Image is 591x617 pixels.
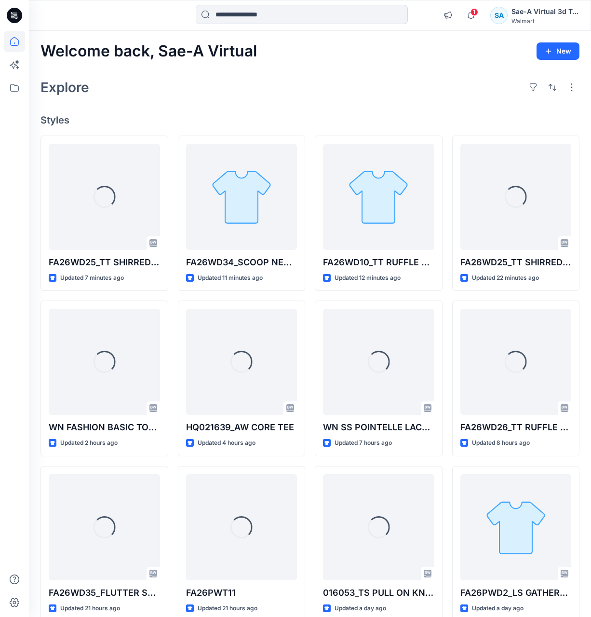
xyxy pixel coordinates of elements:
p: Updated 4 hours ago [198,438,255,448]
p: FA26WD34_SCOOP NECK MIDI DRESS [186,256,297,269]
a: FA26WD34_SCOOP NECK MIDI DRESS [186,144,297,250]
p: Updated 8 hours ago [472,438,530,448]
p: Updated 22 minutes ago [472,273,539,283]
p: FA26WD26_TT RUFFLE SLEVELESS MIDI DRESS [460,421,572,434]
p: WN FASHION BASIC TOP 2 [49,421,160,434]
p: 016053_TS PULL ON KNIT SHORT [323,586,434,600]
p: FA26WD25_TT SHIRRED TANK MIDI DRESS [49,256,160,269]
div: Sae-A Virtual 3d Team [511,6,579,17]
p: FA26WD25_TT SHIRRED TANK MAXI DRESS [460,256,572,269]
p: FA26WD10_TT RUFFLE TIERED MIDI DRESS [323,256,434,269]
p: Updated 2 hours ago [60,438,118,448]
p: Updated 11 minutes ago [198,273,263,283]
p: Updated 12 minutes ago [335,273,401,283]
button: New [537,42,579,60]
a: FA26PWD2_LS GATHERED DRESS [460,474,572,580]
div: Walmart [511,17,579,25]
p: Updated a day ago [472,603,524,614]
span: 1 [470,8,478,16]
p: Updated 21 hours ago [60,603,120,614]
h4: Styles [40,114,579,126]
p: HQ021639_AW CORE TEE [186,421,297,434]
p: Updated 7 minutes ago [60,273,124,283]
div: SA [490,7,508,24]
p: FA26PWT11 [186,586,297,600]
p: Updated 21 hours ago [198,603,257,614]
p: FA26PWD2_LS GATHERED DRESS [460,586,572,600]
p: FA26WD35_FLUTTER SLEEVE SHIRT DRESS [49,586,160,600]
p: Updated 7 hours ago [335,438,392,448]
a: FA26WD10_TT RUFFLE TIERED MIDI DRESS [323,144,434,250]
p: Updated a day ago [335,603,386,614]
p: WN SS POINTELLE LACE TOP [323,421,434,434]
h2: Welcome back, Sae-A Virtual [40,42,257,60]
h2: Explore [40,80,89,95]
